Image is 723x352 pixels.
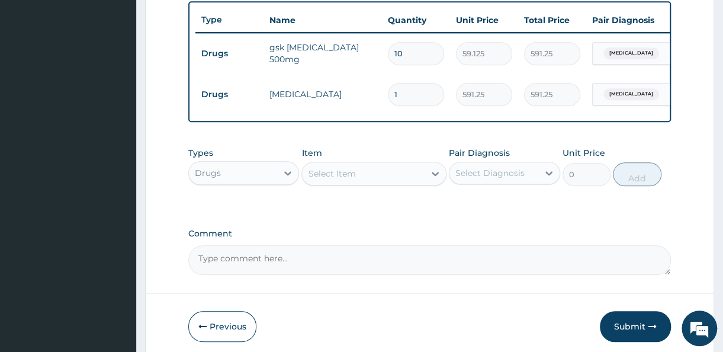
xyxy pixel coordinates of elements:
[301,147,322,159] label: Item
[194,6,223,34] div: Minimize live chat window
[264,82,382,106] td: [MEDICAL_DATA]
[518,8,586,32] th: Total Price
[603,88,659,100] span: [MEDICAL_DATA]
[600,311,671,342] button: Submit
[62,66,199,82] div: Chat with us now
[69,103,163,222] span: We're online!
[195,9,264,31] th: Type
[195,167,221,179] div: Drugs
[308,168,355,180] div: Select Item
[6,230,226,271] textarea: Type your message and hit 'Enter'
[455,167,525,179] div: Select Diagnosis
[188,148,213,158] label: Types
[449,147,510,159] label: Pair Diagnosis
[586,8,716,32] th: Pair Diagnosis
[195,43,264,65] td: Drugs
[195,84,264,105] td: Drugs
[22,59,48,89] img: d_794563401_company_1708531726252_794563401
[264,8,382,32] th: Name
[382,8,450,32] th: Quantity
[603,47,659,59] span: [MEDICAL_DATA]
[613,162,661,186] button: Add
[450,8,518,32] th: Unit Price
[188,229,671,239] label: Comment
[563,147,605,159] label: Unit Price
[188,311,256,342] button: Previous
[264,36,382,71] td: gsk [MEDICAL_DATA] 500mg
